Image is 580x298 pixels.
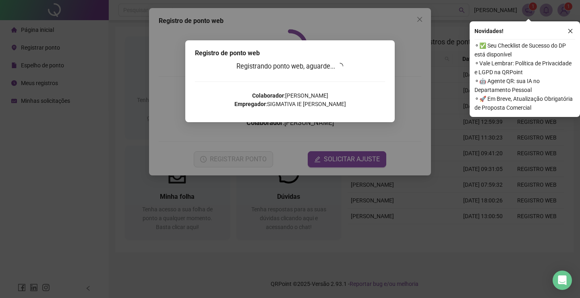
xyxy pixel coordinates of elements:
[474,77,575,94] span: ⚬ 🤖 Agente QR: sua IA no Departamento Pessoal
[234,101,266,107] strong: Empregador
[195,48,385,58] div: Registro de ponto web
[474,27,503,35] span: Novidades !
[553,271,572,290] div: Open Intercom Messenger
[474,41,575,59] span: ⚬ ✅ Seu Checklist de Sucesso do DP está disponível
[568,28,573,34] span: close
[252,92,284,99] strong: Colaborador
[195,61,385,72] h3: Registrando ponto web, aguarde...
[336,62,344,70] span: loading
[474,59,575,77] span: ⚬ Vale Lembrar: Política de Privacidade e LGPD na QRPoint
[195,92,385,108] p: : [PERSON_NAME] : SIGMATIVA IE [PERSON_NAME]
[474,94,575,112] span: ⚬ 🚀 Em Breve, Atualização Obrigatória de Proposta Comercial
